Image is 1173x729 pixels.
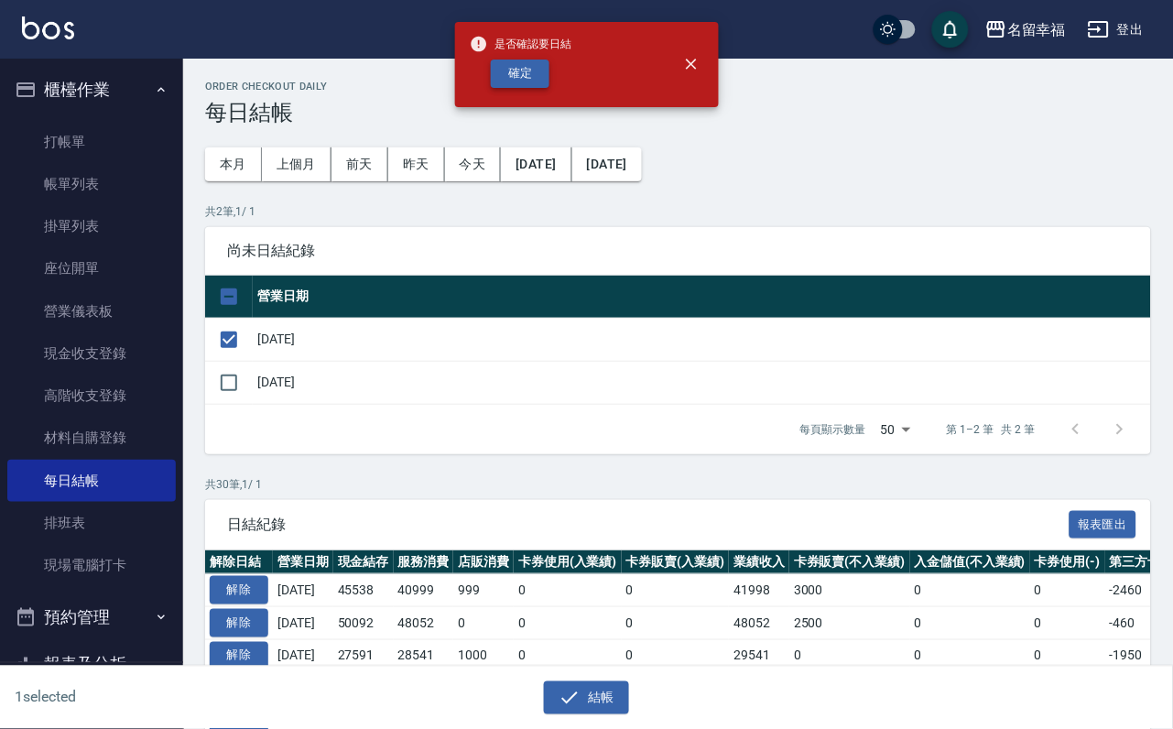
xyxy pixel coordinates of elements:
[210,609,268,637] button: 解除
[789,607,910,640] td: 2500
[7,502,176,544] a: 排班表
[544,681,629,715] button: 結帳
[910,639,1031,672] td: 0
[394,639,454,672] td: 28541
[789,574,910,607] td: 3000
[1030,639,1105,672] td: 0
[910,574,1031,607] td: 0
[514,550,622,574] th: 卡券使用(入業績)
[470,35,572,53] span: 是否確認要日結
[253,361,1151,404] td: [DATE]
[7,375,176,417] a: 高階收支登錄
[7,593,176,641] button: 預約管理
[1070,515,1137,532] a: 報表匯出
[227,242,1129,260] span: 尚未日結紀錄
[333,607,394,640] td: 50092
[453,639,514,672] td: 1000
[729,639,789,672] td: 29541
[7,641,176,689] button: 報表及分析
[333,574,394,607] td: 45538
[910,607,1031,640] td: 0
[388,147,445,181] button: 昨天
[331,147,388,181] button: 前天
[789,639,910,672] td: 0
[394,574,454,607] td: 40999
[572,147,642,181] button: [DATE]
[7,66,176,114] button: 櫃檯作業
[7,460,176,502] a: 每日結帳
[333,639,394,672] td: 27591
[1030,607,1105,640] td: 0
[453,574,514,607] td: 999
[273,550,333,574] th: 營業日期
[501,147,571,181] button: [DATE]
[800,421,866,438] p: 每頁顯示數量
[333,550,394,574] th: 現金結存
[205,203,1151,220] p: 共 2 筆, 1 / 1
[1030,550,1105,574] th: 卡券使用(-)
[394,607,454,640] td: 48052
[227,516,1070,534] span: 日結紀錄
[7,163,176,205] a: 帳單列表
[205,81,1151,92] h2: Order checkout daily
[491,60,549,88] button: 確定
[729,550,789,574] th: 業績收入
[729,607,789,640] td: 48052
[7,544,176,586] a: 現場電腦打卡
[789,550,910,574] th: 卡券販賣(不入業績)
[445,147,502,181] button: 今天
[622,639,730,672] td: 0
[205,476,1151,493] p: 共 30 筆, 1 / 1
[394,550,454,574] th: 服務消費
[622,607,730,640] td: 0
[1081,13,1151,47] button: 登出
[22,16,74,39] img: Logo
[262,147,331,181] button: 上個月
[7,247,176,289] a: 座位開單
[7,417,176,459] a: 材料自購登錄
[205,147,262,181] button: 本月
[7,290,176,332] a: 營業儀表板
[7,205,176,247] a: 掛單列表
[253,318,1151,361] td: [DATE]
[514,639,622,672] td: 0
[874,405,918,454] div: 50
[453,607,514,640] td: 0
[273,574,333,607] td: [DATE]
[671,44,711,84] button: close
[7,332,176,375] a: 現金收支登錄
[1007,18,1066,41] div: 名留幸福
[622,550,730,574] th: 卡券販賣(入業績)
[210,576,268,604] button: 解除
[15,686,289,709] h6: 1 selected
[210,642,268,670] button: 解除
[729,574,789,607] td: 41998
[273,639,333,672] td: [DATE]
[253,276,1151,319] th: 營業日期
[978,11,1073,49] button: 名留幸福
[514,574,622,607] td: 0
[273,607,333,640] td: [DATE]
[7,121,176,163] a: 打帳單
[1070,511,1137,539] button: 報表匯出
[514,607,622,640] td: 0
[1030,574,1105,607] td: 0
[947,421,1036,438] p: 第 1–2 筆 共 2 筆
[932,11,969,48] button: save
[205,550,273,574] th: 解除日結
[910,550,1031,574] th: 入金儲值(不入業績)
[205,100,1151,125] h3: 每日結帳
[453,550,514,574] th: 店販消費
[622,574,730,607] td: 0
